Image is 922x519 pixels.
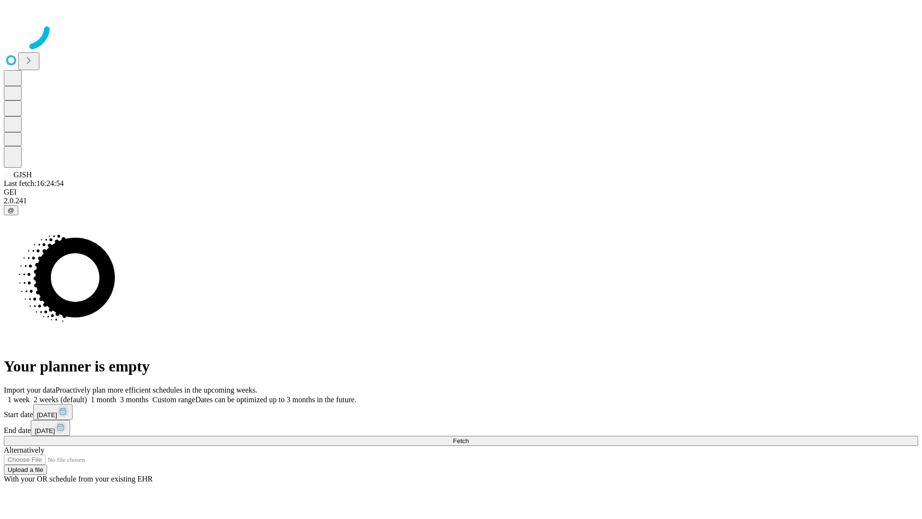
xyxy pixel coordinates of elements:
[4,358,918,375] h1: Your planner is empty
[4,386,56,394] span: Import your data
[34,395,87,404] span: 2 weeks (default)
[4,475,153,483] span: With your OR schedule from your existing EHR
[4,188,918,197] div: GEI
[8,207,14,214] span: @
[195,395,356,404] span: Dates can be optimized up to 3 months in the future.
[35,427,55,434] span: [DATE]
[120,395,148,404] span: 3 months
[37,411,57,419] span: [DATE]
[4,179,64,187] span: Last fetch: 16:24:54
[4,197,918,205] div: 2.0.241
[4,436,918,446] button: Fetch
[152,395,195,404] span: Custom range
[13,171,32,179] span: GJSH
[453,437,469,445] span: Fetch
[8,395,30,404] span: 1 week
[4,446,44,454] span: Alternatively
[4,404,918,420] div: Start date
[91,395,116,404] span: 1 month
[4,465,47,475] button: Upload a file
[56,386,257,394] span: Proactively plan more efficient schedules in the upcoming weeks.
[4,205,18,215] button: @
[31,420,70,436] button: [DATE]
[4,420,918,436] div: End date
[33,404,73,420] button: [DATE]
